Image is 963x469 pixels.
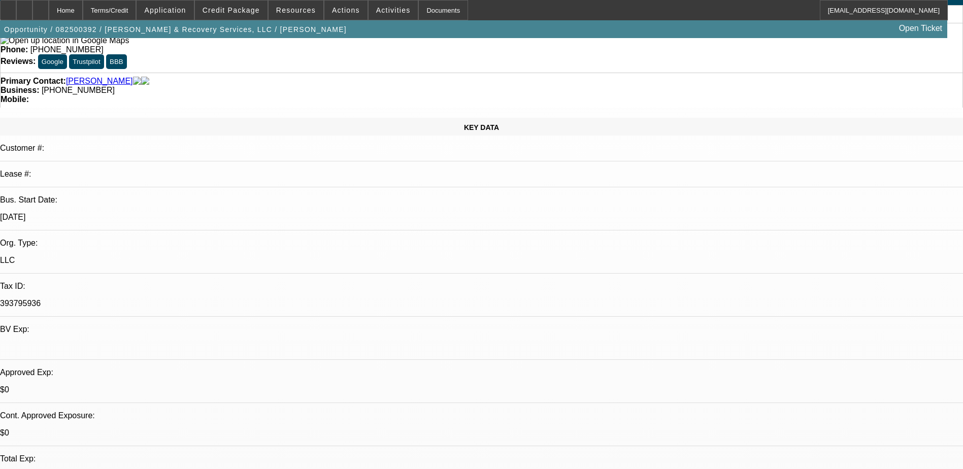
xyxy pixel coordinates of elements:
[369,1,418,20] button: Activities
[895,20,946,37] a: Open Ticket
[141,77,149,86] img: linkedin-icon.png
[66,77,133,86] a: [PERSON_NAME]
[1,36,129,45] a: View Google Maps
[106,54,127,69] button: BBB
[1,86,39,94] strong: Business:
[276,6,316,14] span: Resources
[332,6,360,14] span: Actions
[137,1,193,20] button: Application
[324,1,368,20] button: Actions
[195,1,268,20] button: Credit Package
[30,45,104,54] span: [PHONE_NUMBER]
[203,6,260,14] span: Credit Package
[42,86,115,94] span: [PHONE_NUMBER]
[1,57,36,65] strong: Reviews:
[144,6,186,14] span: Application
[1,95,29,104] strong: Mobile:
[4,25,347,33] span: Opportunity / 082500392 / [PERSON_NAME] & Recovery Services, LLC / [PERSON_NAME]
[376,6,411,14] span: Activities
[1,45,28,54] strong: Phone:
[464,123,499,131] span: KEY DATA
[1,77,66,86] strong: Primary Contact:
[38,54,67,69] button: Google
[133,77,141,86] img: facebook-icon.png
[69,54,104,69] button: Trustpilot
[269,1,323,20] button: Resources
